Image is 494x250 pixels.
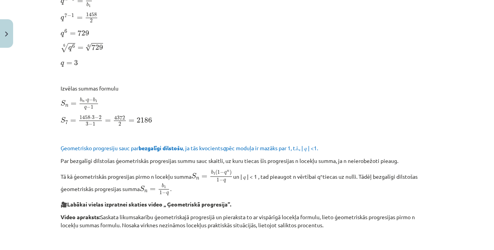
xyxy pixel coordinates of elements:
[61,213,433,229] p: Saskata likumsakarību ģeometriskajā progresijā un pieraksta to ar vispārīgā locekļa formulu, liet...
[70,119,76,122] span: =
[68,46,72,51] span: q
[162,183,164,188] span: b
[227,170,229,172] span: n
[215,170,217,176] span: (
[95,99,97,102] span: 1
[72,44,75,48] span: 6
[61,157,433,165] p: Par bezgalīgi dilstošas ģeometriskās progresijas summu sauc skaitli, uz kuru tiecas šīs progresij...
[70,32,76,35] span: =
[89,4,91,7] span: 1
[166,192,169,195] span: q
[67,201,231,208] b: Labākai vielas izpratnei skaties video „ Ģeometriskā progresija”.
[86,122,88,126] span: 3
[86,2,89,7] span: b
[84,106,86,110] span: q
[159,191,162,195] span: 1
[61,144,318,151] span: Ģeometrisko progresiju sauc par , ja tās kvocients pēc moduļa ir mazāks par 1, t.i., | 𝑞 | <1.
[137,117,152,123] span: 2186
[65,104,68,107] span: n
[82,101,85,102] span: n
[217,170,220,174] span: 1
[164,185,166,188] span: 1
[86,106,91,109] span: −
[223,144,226,151] i: q
[61,213,100,220] b: Video apraksts:
[211,170,213,174] span: b
[86,99,89,102] span: q
[61,43,68,52] span: √
[230,170,232,176] span: )
[90,19,93,23] span: 2
[162,191,166,195] span: −
[77,17,83,20] span: =
[217,178,219,182] span: 1
[64,29,67,33] span: 6
[90,117,92,119] span: ⋅
[80,97,82,102] span: b
[150,188,156,191] span: =
[129,119,134,122] span: =
[61,32,64,37] span: q
[320,173,323,178] sup: n
[213,172,215,175] span: 1
[61,100,66,106] span: S
[71,13,74,17] span: 1
[67,14,71,18] span: −
[80,115,90,119] span: 1458
[114,116,125,120] span: 4372
[95,116,99,120] span: −
[61,117,66,123] span: S
[66,62,72,65] span: =
[78,47,83,50] span: =
[105,119,111,122] span: =
[61,16,64,21] span: q
[219,178,223,182] span: −
[64,13,67,17] span: 7
[91,44,103,50] span: 729
[5,32,8,37] img: icon-close-lesson-0947bae3869378f0d4975bcd49f059093ad1ed9edebbc8119c70593378902aed.svg
[93,97,95,102] span: b
[139,144,183,151] b: bezgalīgi dilstošu
[223,179,226,183] span: q
[99,116,102,119] span: 2
[201,175,207,178] span: =
[220,171,224,174] span: −
[61,62,64,67] span: q
[140,186,145,191] span: S
[71,102,76,106] span: =
[85,100,86,101] span: ⋅
[86,13,97,17] span: 1458
[78,30,89,36] span: 729
[61,84,433,92] p: Izvēlas summas formulu
[196,177,199,180] span: n
[224,171,227,175] span: q
[61,200,433,208] p: 🎥
[65,120,68,124] span: 7
[88,122,93,126] span: −
[92,116,95,119] span: 3
[93,122,95,126] span: 1
[191,173,196,179] span: S
[118,122,121,126] span: 2
[85,43,91,51] span: √
[144,190,147,193] span: n
[89,98,93,102] span: −
[91,105,93,109] span: 1
[74,60,78,65] span: 3
[61,169,433,196] p: Tā kā ģeometriskās progresijas pirmo n locekļu summa un | 𝑞 | < 1 , tad pieaugot n vērtībai q tie...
